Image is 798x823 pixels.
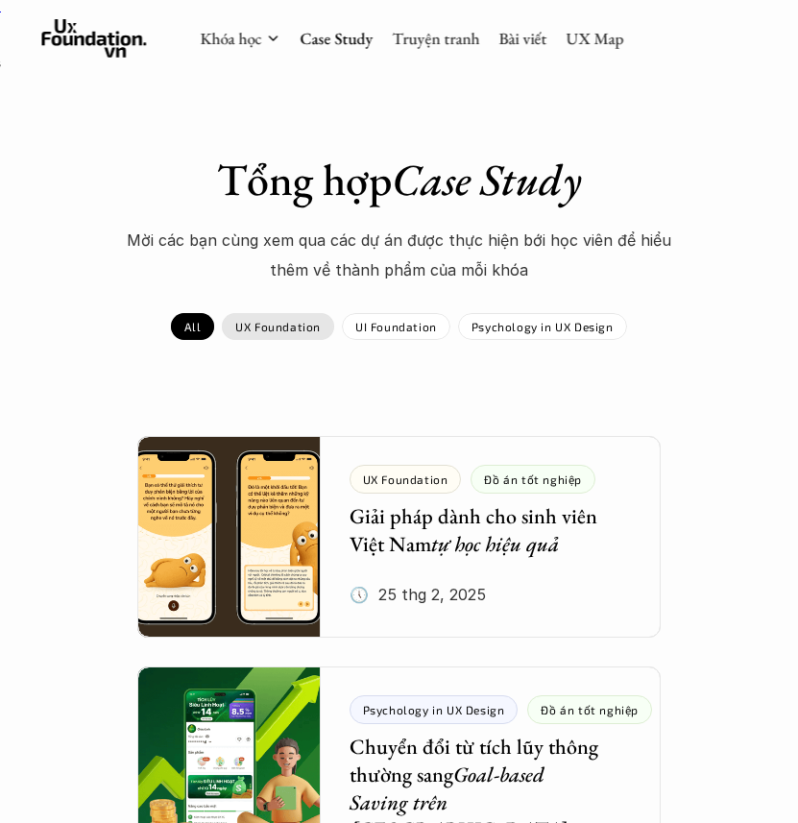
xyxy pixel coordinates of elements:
a: Bài viết [498,28,546,49]
em: Case Study [392,151,582,208]
h1: Tổng hợp [63,154,736,206]
a: Khóa học [200,28,261,49]
a: UX FoundationĐồ án tốt nghiệpGiải pháp dành cho sinh viên Việt Namtự học hiệu quả🕔 25 thg 2, 2025 [137,436,662,638]
a: Psychology in UX Design [458,313,627,340]
p: UX Foundation [235,320,321,333]
a: Truyện tranh [392,28,479,49]
p: Psychology in UX Design [472,320,614,333]
p: Mời các bạn cùng xem qua các dự án được thực hiện bới học viên để hiểu thêm về thành phẩm của mỗi... [111,226,688,284]
p: All [184,320,201,333]
a: UX Map [566,28,623,49]
a: UX Foundation [222,313,334,340]
a: UI Foundation [342,313,450,340]
p: UI Foundation [355,320,437,333]
a: Case Study [300,28,373,49]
